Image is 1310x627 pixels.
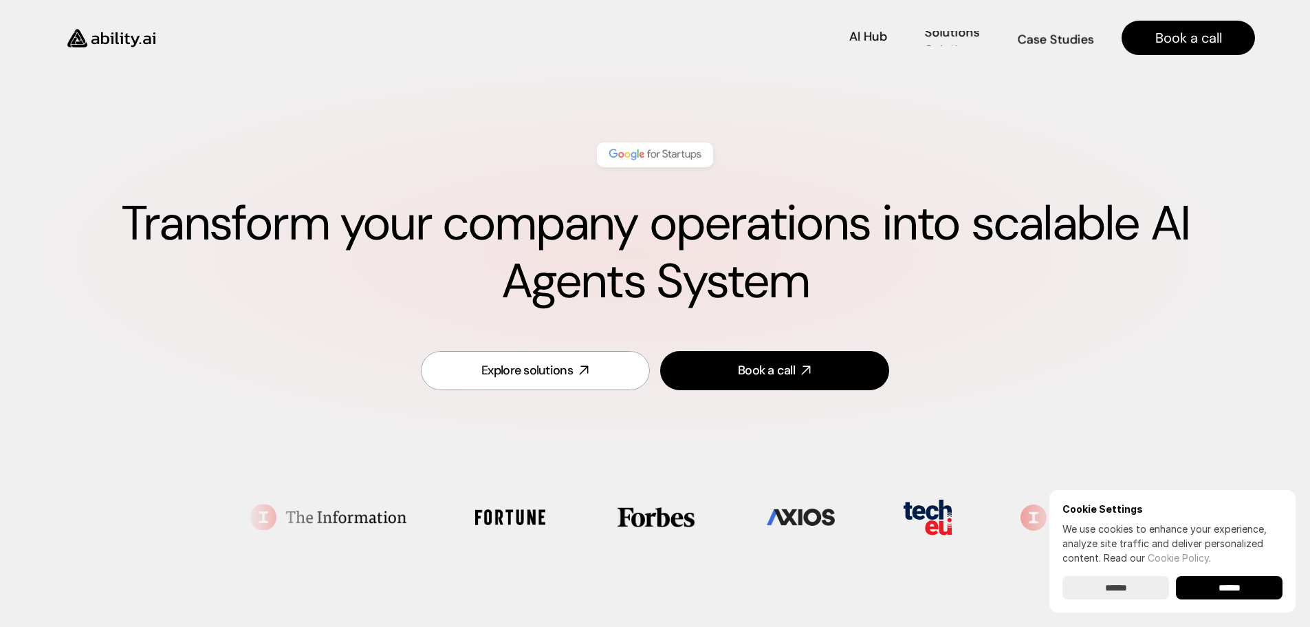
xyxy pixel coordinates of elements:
[1018,30,1094,47] p: Case Studies
[55,195,1255,310] h1: Transform your company operations into scalable AI Agents System
[1104,552,1211,564] span: Read our .
[421,351,650,390] a: Explore solutions
[1017,26,1094,50] a: Case Studies
[1062,503,1282,515] h6: Cookie Settings
[849,28,887,45] p: AI Hub
[175,21,1255,55] nav: Main navigation
[925,41,979,59] p: Solutions
[1062,522,1282,565] p: We use cookies to enhance your experience, analyze site traffic and deliver personalized content.
[1148,552,1209,564] a: Cookie Policy
[924,23,979,41] p: Solutions
[481,362,573,379] div: Explore solutions
[660,351,889,390] a: Book a call
[1122,21,1255,55] a: Book a call
[738,362,795,379] div: Book a call
[1155,28,1222,47] p: Book a call
[849,26,887,50] a: AI Hub
[925,26,979,50] a: SolutionsSolutions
